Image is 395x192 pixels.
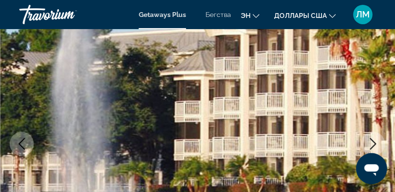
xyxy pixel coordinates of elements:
[356,153,387,184] iframe: Button to launch messaging window
[241,8,260,22] button: Изменение языка
[356,10,370,19] span: ЛМ
[139,11,186,18] a: Getaways Plus
[274,8,336,22] button: Изменить валюту
[274,12,327,19] span: Доллары США
[351,4,376,25] button: Пользовательское меню
[19,2,116,27] a: Травориум
[205,11,231,18] a: Бегства
[241,12,250,19] span: эн
[10,132,34,156] button: Предыдущее изображение
[361,132,385,156] button: Следующее изображение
